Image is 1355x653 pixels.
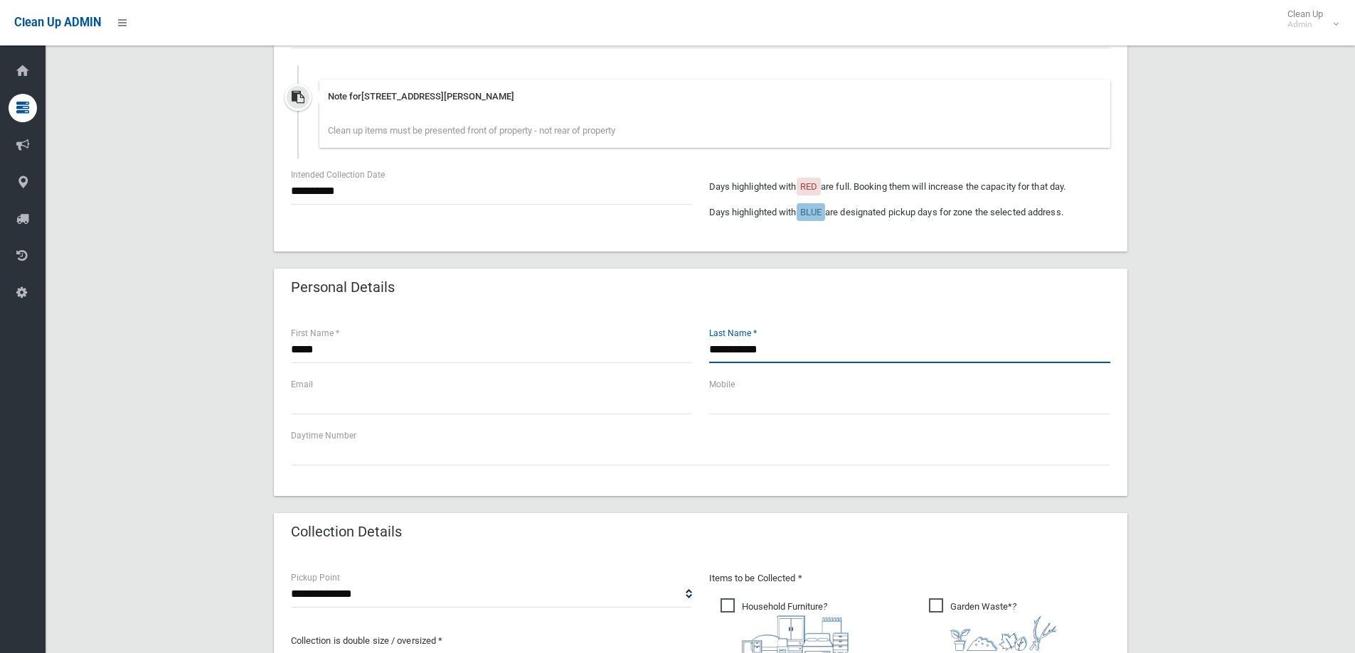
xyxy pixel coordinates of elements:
[1280,9,1337,30] span: Clean Up
[950,615,1057,651] img: 4fd8a5c772b2c999c83690221e5242e0.png
[274,518,419,546] header: Collection Details
[800,207,822,217] span: BLUE
[709,570,1110,587] p: Items to be Collected *
[328,125,615,136] span: Clean up items must be presented front of property - not rear of property
[274,274,412,301] header: Personal Details
[709,204,1110,221] p: Days highlighted with are designated pickup days for zone the selected address.
[328,88,1102,105] div: Note for
[361,91,514,102] span: [STREET_ADDRESS][PERSON_NAME]
[14,16,101,29] span: Clean Up ADMIN
[709,178,1110,195] p: Days highlighted with are full. Booking them will increase the capacity for that day.
[950,601,1057,651] i: ?
[929,598,1057,651] span: Garden Waste*
[1287,19,1323,30] small: Admin
[800,181,817,192] span: RED
[291,632,692,649] p: Collection is double size / oversized *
